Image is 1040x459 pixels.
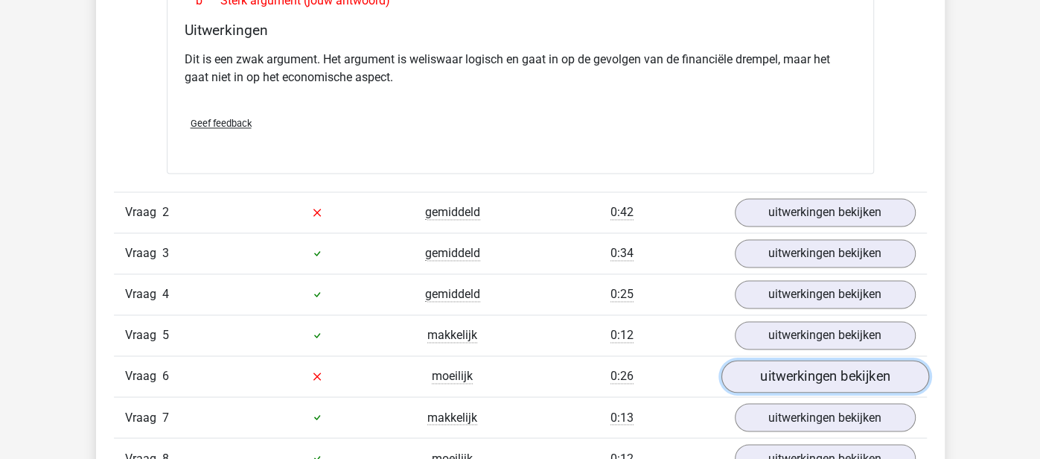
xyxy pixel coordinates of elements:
span: 6 [162,369,169,383]
span: 0:13 [610,410,634,425]
span: 0:12 [610,328,634,343]
span: Vraag [125,203,162,221]
span: Vraag [125,326,162,344]
span: 2 [162,205,169,219]
span: 7 [162,410,169,424]
span: Vraag [125,367,162,385]
span: gemiddeld [425,246,480,261]
h4: Uitwerkingen [185,22,856,39]
a: uitwerkingen bekijken [735,403,916,431]
span: makkelijk [427,410,477,425]
span: 4 [162,287,169,301]
span: gemiddeld [425,287,480,302]
span: makkelijk [427,328,477,343]
span: 0:34 [610,246,634,261]
span: Vraag [125,244,162,262]
span: 0:26 [610,369,634,384]
a: uitwerkingen bekijken [735,321,916,349]
a: uitwerkingen bekijken [735,198,916,227]
a: uitwerkingen bekijken [735,280,916,308]
span: Geef feedback [191,118,252,129]
span: 0:25 [610,287,634,302]
span: 0:42 [610,205,634,220]
span: gemiddeld [425,205,480,220]
a: uitwerkingen bekijken [735,239,916,268]
span: 5 [162,328,169,342]
p: Dit is een zwak argument. Het argument is weliswaar logisch en gaat in op de gevolgen van de fina... [185,51,856,86]
span: moeilijk [432,369,473,384]
span: 3 [162,246,169,260]
a: uitwerkingen bekijken [721,360,928,393]
span: Vraag [125,285,162,303]
span: Vraag [125,408,162,426]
